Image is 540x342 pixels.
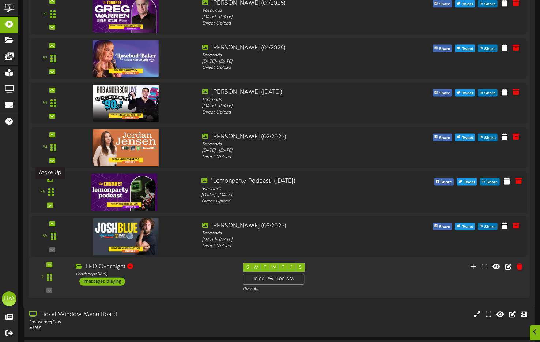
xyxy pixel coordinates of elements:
[480,178,500,185] button: Share
[202,109,397,116] div: Direct Upload
[202,65,397,71] div: Direct Upload
[202,237,397,243] div: [DATE] - [DATE]
[76,263,232,271] div: LED Overnight
[202,141,397,148] div: 5 seconds
[457,178,477,185] button: Tweet
[434,178,454,185] button: Share
[455,45,475,52] button: Tweet
[433,89,452,96] button: Share
[202,230,397,237] div: 5 seconds
[202,44,397,52] div: [PERSON_NAME] (01/2026)
[201,192,399,199] div: [DATE] - [DATE]
[202,52,397,59] div: 5 seconds
[79,278,125,286] div: 1 messages playing
[478,89,497,96] button: Share
[40,189,45,196] div: 55
[43,11,47,17] div: 51
[271,265,276,270] span: W
[202,59,397,65] div: [DATE] - [DATE]
[202,88,397,97] div: [PERSON_NAME] ([DATE])
[93,85,159,122] img: 922e3da5-6c5c-44fc-ab16-c13fa0fec061.jpg
[2,291,16,306] div: DM
[455,223,475,230] button: Tweet
[437,45,452,53] span: Share
[202,21,397,27] div: Direct Upload
[483,0,497,8] span: Share
[29,319,231,325] div: Landscape ( 16:9 )
[91,174,158,211] img: e16d7879-e6b6-4e47-b69a-41e486a396f3.jpg
[478,45,497,52] button: Share
[485,178,499,186] span: Share
[483,45,497,53] span: Share
[202,154,397,160] div: Direct Upload
[460,134,475,142] span: Tweet
[264,265,267,270] span: T
[42,234,47,240] div: 56
[455,89,475,96] button: Tweet
[437,223,452,231] span: Share
[29,311,231,319] div: Ticket Window Menu Board
[201,186,399,192] div: 5 seconds
[246,265,249,270] span: S
[43,100,47,106] div: 53
[202,14,397,20] div: [DATE] - [DATE]
[93,40,159,77] img: 1c05f8af-d8a8-4b4e-8cff-75b77cdc3a56.jpg
[29,325,231,331] div: # 5167
[462,178,476,186] span: Tweet
[43,144,47,150] div: 54
[437,89,452,97] span: Share
[433,223,452,230] button: Share
[202,222,397,230] div: [PERSON_NAME] (03/2026)
[460,223,475,231] span: Tweet
[460,45,475,53] span: Tweet
[202,8,397,14] div: 8 seconds
[202,103,397,109] div: [DATE] - [DATE]
[76,271,232,277] div: Landscape ( 16:9 )
[93,218,159,255] img: 8985d6fa-7a42-4dbe-bcda-d76557786f26.jpg
[290,265,293,270] span: F
[243,274,304,285] div: 10:00 PM - 11:00 AM
[460,0,475,8] span: Tweet
[437,0,452,8] span: Share
[202,243,397,249] div: Direct Upload
[201,177,399,186] div: "Lemonparty Podcast" ([DATE])
[483,223,497,231] span: Share
[483,134,497,142] span: Share
[202,148,397,154] div: [DATE] - [DATE]
[282,265,284,270] span: T
[299,265,302,270] span: S
[455,134,475,141] button: Tweet
[483,89,497,97] span: Share
[93,129,159,166] img: d4cc7d2b-90cf-46cb-a565-17aee4ae232e.jpg
[254,265,258,270] span: M
[201,198,399,205] div: Direct Upload
[439,178,453,186] span: Share
[433,45,452,52] button: Share
[202,97,397,103] div: 5 seconds
[433,134,452,141] button: Share
[243,286,357,293] div: Play All
[460,89,475,97] span: Tweet
[478,134,497,141] button: Share
[43,55,47,62] div: 52
[437,134,452,142] span: Share
[202,133,397,141] div: [PERSON_NAME] (02/2026)
[478,223,497,230] button: Share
